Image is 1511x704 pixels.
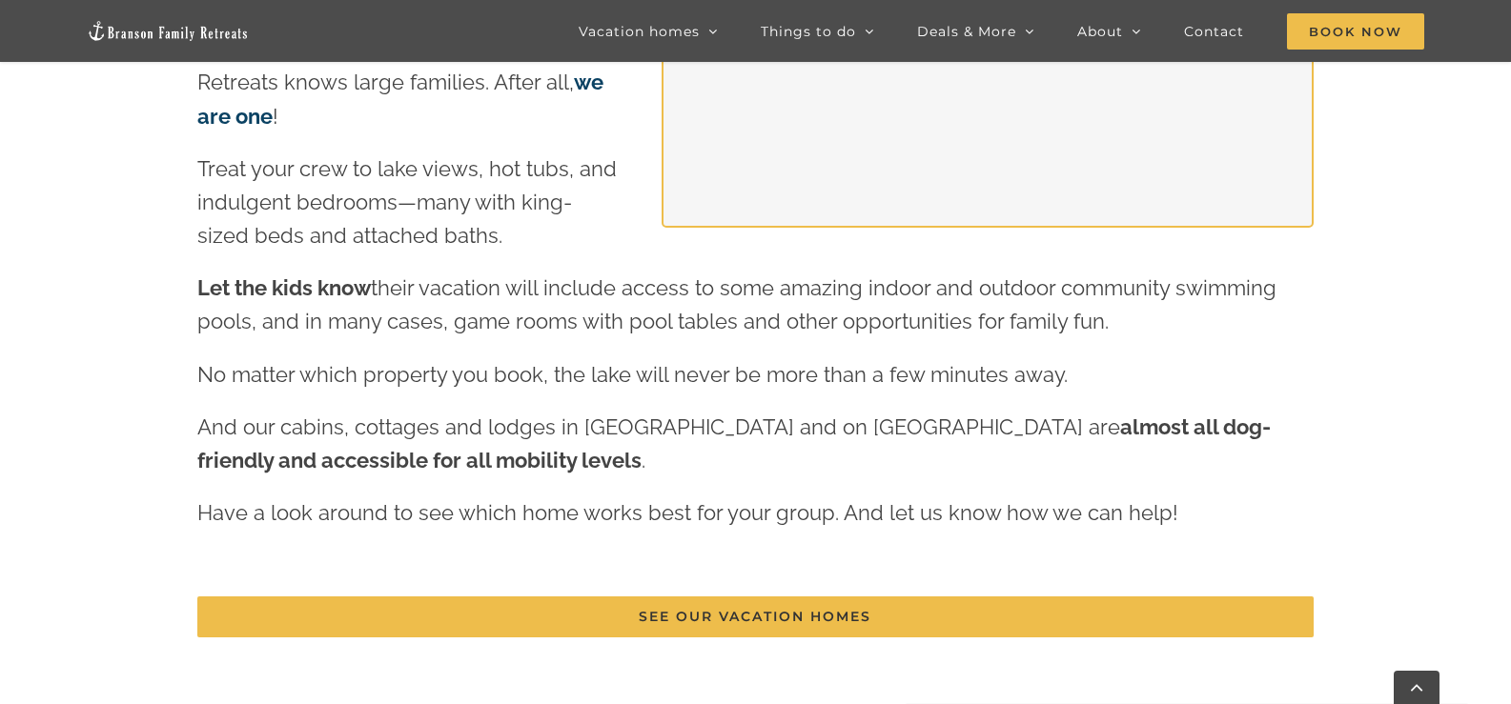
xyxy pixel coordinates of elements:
[197,3,603,129] span: Well, your task just got a lot easier… because you found us. Branson Family Retreats knows large ...
[197,362,1068,387] span: No matter which property you book, the lake will never be more than a few minutes away.
[197,500,1178,525] span: Have a look around to see which home works best for your group. And let us know how we can help!
[197,275,1276,333] span: their vacation will include access to some amazing indoor and outdoor community swimming pools, a...
[197,275,371,300] strong: Let the kids know
[639,609,871,625] span: See our vacation homes
[87,20,249,42] img: Branson Family Retreats Logo
[761,25,856,38] span: Things to do
[197,156,617,248] span: Treat your crew to lake views, hot tubs, and indulgent bedrooms—many with king-sized beds and att...
[197,70,603,128] a: we are one
[1184,25,1244,38] span: Contact
[917,25,1016,38] span: Deals & More
[579,25,700,38] span: Vacation homes
[197,414,1271,473] span: And our cabins, cottages and lodges in [GEOGRAPHIC_DATA] and on [GEOGRAPHIC_DATA] are .
[1077,25,1123,38] span: About
[197,596,1313,637] a: See our vacation homes
[1287,13,1424,50] span: Book Now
